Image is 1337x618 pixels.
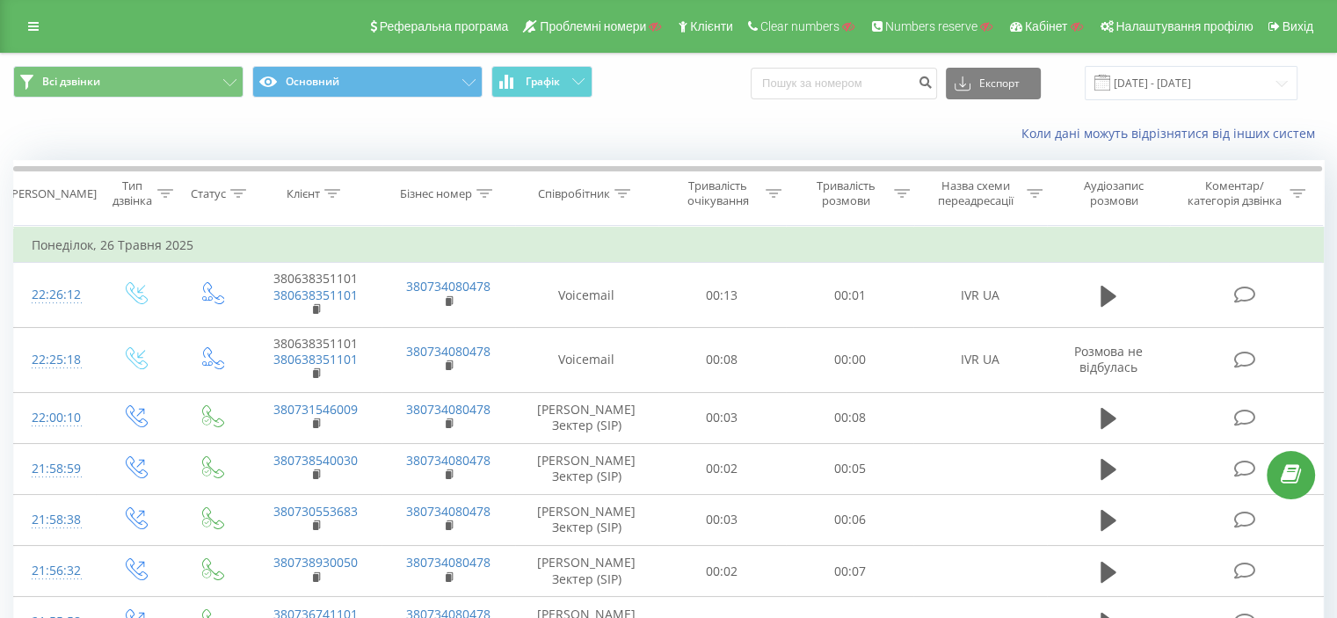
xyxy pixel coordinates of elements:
td: 00:07 [786,546,913,597]
div: Тип дзвінка [111,178,152,208]
td: 00:03 [658,392,786,443]
td: [PERSON_NAME] Зектер (SIP) [515,546,658,597]
td: Понеділок, 26 Травня 2025 [14,228,1324,263]
div: Бізнес номер [400,186,472,201]
td: [PERSON_NAME] Зектер (SIP) [515,494,658,545]
td: 00:08 [658,327,786,392]
span: Графік [526,76,560,88]
td: 00:08 [786,392,913,443]
a: 380738540030 [273,452,358,469]
td: [PERSON_NAME] Зектер (SIP) [515,443,658,494]
td: [PERSON_NAME] Зектер (SIP) [515,392,658,443]
div: Клієнт [287,186,320,201]
td: IVR UA [913,327,1046,392]
a: 380734080478 [406,343,490,360]
div: Статус [191,186,226,201]
div: Назва схеми переадресації [930,178,1022,208]
a: 380638351101 [273,351,358,367]
a: 380734080478 [406,401,490,418]
div: 22:26:12 [32,278,78,312]
a: 380734080478 [406,503,490,520]
span: Вихід [1283,19,1313,33]
a: 380730553683 [273,503,358,520]
div: [PERSON_NAME] [8,186,97,201]
td: 00:05 [786,443,913,494]
a: 380738930050 [273,554,358,571]
td: 00:13 [658,263,786,328]
div: 21:58:38 [32,503,78,537]
button: Всі дзвінки [13,66,243,98]
div: Тривалість розмови [802,178,890,208]
div: 22:00:10 [32,401,78,435]
td: Voicemail [515,327,658,392]
td: 00:01 [786,263,913,328]
a: 380731546009 [273,401,358,418]
a: 380734080478 [406,452,490,469]
td: Voicemail [515,263,658,328]
a: 380734080478 [406,278,490,294]
div: 21:56:32 [32,554,78,588]
button: Експорт [946,68,1041,99]
button: Основний [252,66,483,98]
a: Коли дані можуть відрізнятися вiд інших систем [1021,125,1324,142]
a: 380734080478 [406,554,490,571]
td: 00:02 [658,546,786,597]
button: Графік [491,66,592,98]
div: Коментар/категорія дзвінка [1182,178,1285,208]
div: 21:58:59 [32,452,78,486]
span: Numbers reserve [885,19,977,33]
td: 00:02 [658,443,786,494]
span: Кабінет [1025,19,1068,33]
span: Всі дзвінки [42,75,100,89]
td: 380638351101 [249,327,381,392]
td: IVR UA [913,263,1046,328]
td: 380638351101 [249,263,381,328]
div: Тривалість очікування [674,178,762,208]
span: Проблемні номери [540,19,646,33]
input: Пошук за номером [751,68,937,99]
span: Реферальна програма [380,19,509,33]
span: Розмова не відбулась [1074,343,1143,375]
td: 00:06 [786,494,913,545]
td: 00:00 [786,327,913,392]
div: 22:25:18 [32,343,78,377]
span: Налаштування профілю [1115,19,1253,33]
div: Співробітник [538,186,610,201]
span: Клієнти [690,19,733,33]
div: Аудіозапис розмови [1063,178,1166,208]
span: Clear numbers [760,19,839,33]
td: 00:03 [658,494,786,545]
a: 380638351101 [273,287,358,303]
